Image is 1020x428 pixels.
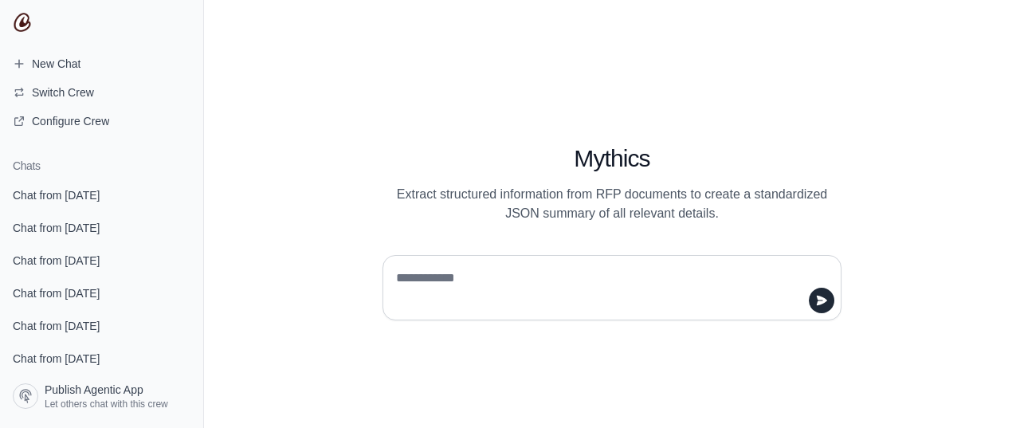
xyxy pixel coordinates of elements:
[32,113,109,129] span: Configure Crew
[382,144,841,173] h1: Mythics
[6,278,197,308] a: Chat from [DATE]
[45,382,143,398] span: Publish Agentic App
[13,187,100,203] span: Chat from [DATE]
[6,51,197,77] a: New Chat
[13,220,100,236] span: Chat from [DATE]
[45,398,168,410] span: Let others chat with this crew
[6,245,197,275] a: Chat from [DATE]
[6,376,197,406] a: Chat from [DATE]
[13,253,100,269] span: Chat from [DATE]
[382,185,841,223] p: Extract structured information from RFP documents to create a standardized JSON summary of all re...
[13,318,100,334] span: Chat from [DATE]
[32,56,80,72] span: New Chat
[13,285,100,301] span: Chat from [DATE]
[6,377,197,415] a: Publish Agentic App Let others chat with this crew
[6,180,197,210] a: Chat from [DATE]
[6,311,197,340] a: Chat from [DATE]
[13,351,100,367] span: Chat from [DATE]
[32,84,94,100] span: Switch Crew
[6,80,197,105] button: Switch Crew
[6,108,197,134] a: Configure Crew
[6,213,197,242] a: Chat from [DATE]
[6,344,197,373] a: Chat from [DATE]
[13,13,32,32] img: CrewAI Logo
